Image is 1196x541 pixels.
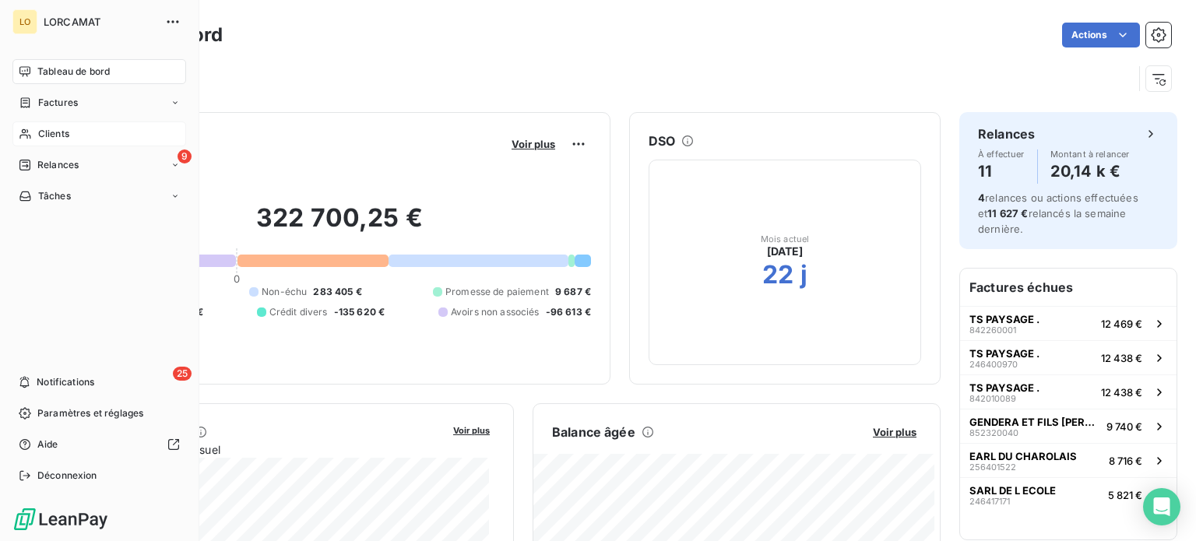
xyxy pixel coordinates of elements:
span: 842010089 [969,394,1016,403]
span: 4 [978,191,985,204]
button: EARL DU CHAROLAIS2564015228 716 € [960,443,1177,477]
h4: 20,14 k € [1050,159,1130,184]
button: Voir plus [868,425,921,439]
span: SARL DE L ECOLE [969,484,1056,497]
span: 283 405 € [313,285,361,299]
span: TS PAYSAGE . [969,381,1039,394]
button: TS PAYSAGE .24640097012 438 € [960,340,1177,374]
h2: 322 700,25 € [88,202,591,249]
span: 0 [234,272,240,285]
button: Voir plus [507,137,560,151]
span: 246400970 [969,360,1018,369]
span: -96 613 € [546,305,591,319]
div: LO [12,9,37,34]
h6: Factures échues [960,269,1177,306]
img: Logo LeanPay [12,507,109,532]
span: Montant à relancer [1050,149,1130,159]
div: Open Intercom Messenger [1143,488,1180,525]
button: Actions [1062,23,1140,47]
span: Crédit divers [269,305,328,319]
span: Tâches [38,189,71,203]
button: SARL DE L ECOLE2464171715 821 € [960,477,1177,511]
span: GENDERA ET FILS [PERSON_NAME] [969,416,1100,428]
span: Relances [37,158,79,172]
span: TS PAYSAGE . [969,347,1039,360]
span: Non-échu [262,285,307,299]
a: Aide [12,432,186,457]
span: [DATE] [767,244,804,259]
span: Avoirs non associés [451,305,540,319]
span: 12 469 € [1101,318,1142,330]
span: 12 438 € [1101,386,1142,399]
span: Clients [38,127,69,141]
h4: 11 [978,159,1025,184]
span: Promesse de paiement [445,285,549,299]
span: TS PAYSAGE . [969,313,1039,325]
span: LORCAMAT [44,16,156,28]
span: Notifications [37,375,94,389]
span: Paramètres et réglages [37,406,143,420]
span: relances ou actions effectuées et relancés la semaine dernière. [978,191,1138,235]
span: À effectuer [978,149,1025,159]
span: Factures [38,96,78,110]
span: 9 740 € [1106,420,1142,433]
span: Déconnexion [37,469,97,483]
h6: Relances [978,125,1035,143]
span: 852320040 [969,428,1018,437]
span: 25 [173,367,192,381]
button: TS PAYSAGE .84201008912 438 € [960,374,1177,409]
button: Voir plus [448,423,494,437]
span: EARL DU CHAROLAIS [969,450,1077,462]
span: Voir plus [512,138,555,150]
span: Chiffre d'affaires mensuel [88,441,442,458]
span: Voir plus [453,425,490,436]
button: GENDERA ET FILS [PERSON_NAME]8523200409 740 € [960,409,1177,443]
span: 12 438 € [1101,352,1142,364]
h2: 22 [762,259,793,290]
span: 9 687 € [555,285,591,299]
h6: Balance âgée [552,423,635,441]
button: TS PAYSAGE .84226000112 469 € [960,306,1177,340]
span: 842260001 [969,325,1016,335]
span: -135 620 € [334,305,385,319]
span: 8 716 € [1109,455,1142,467]
span: Tableau de bord [37,65,110,79]
span: Voir plus [873,426,916,438]
span: Aide [37,437,58,451]
h6: DSO [649,132,675,150]
span: Mois actuel [761,234,810,244]
span: 5 821 € [1108,489,1142,501]
span: 256401522 [969,462,1016,472]
span: 11 627 € [987,207,1028,220]
span: 9 [178,149,192,163]
span: 246417171 [969,497,1010,506]
h2: j [800,259,807,290]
